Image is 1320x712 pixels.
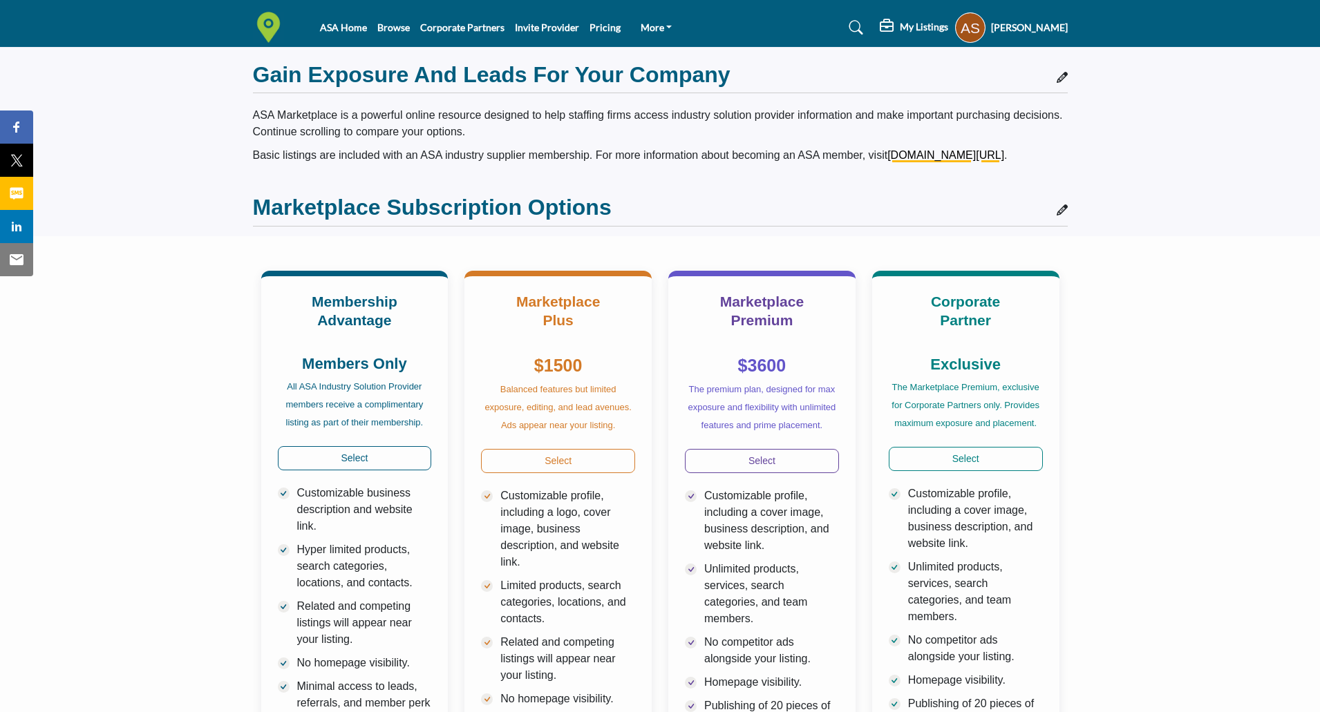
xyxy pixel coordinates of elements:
a: Invite Provider [515,21,579,33]
p: Homepage visibility. [908,672,1043,689]
span: Balanced features but limited exposure, editing, and lead avenues. Ads appear near your listing. [484,384,632,430]
button: Show hide supplier dropdown [955,12,986,43]
a: Select [481,449,635,473]
b: Membership Advantage [312,294,397,328]
p: Related and competing listings will appear near your listing. [500,634,635,684]
a: Corporate Partners [420,21,505,33]
b: Marketplace Premium [720,294,804,328]
p: Limited products, search categories, locations, and contacts. [500,577,635,627]
img: Site Logo [253,12,291,43]
p: Unlimited products, services, search categories, and team members. [704,561,839,627]
b: Marketplace Plus [516,294,600,328]
a: Select [685,449,839,473]
p: Customizable business description and website link. [297,485,432,535]
p: No competitor ads alongside your listing. [704,634,839,667]
span: The premium plan, designed for max exposure and flexibility with unlimited features and prime pla... [688,384,836,430]
p: Customizable profile, including a cover image, business description, and website link. [908,485,1043,552]
p: Hyper limited products, search categories, locations, and contacts. [297,541,432,591]
span: The Marketplace Premium, exclusive for Corporate Partners only. Provides maximum exposure and pla... [892,382,1039,428]
p: Unlimited products, services, search categories, and team members. [908,559,1043,625]
h2: Marketplace Subscription Options [253,194,612,220]
span: All ASA Industry Solution Provider members receive a complimentary listing as part of their membe... [286,381,424,427]
p: No homepage visibility. [297,655,432,671]
a: Pricing [590,21,621,33]
strong: Exclusive [930,356,1001,373]
a: [DOMAIN_NAME][URL] [887,149,1004,161]
p: No competitor ads alongside your listing. [908,632,1043,665]
p: No homepage visibility. [500,691,635,707]
strong: $3600 [738,356,786,375]
h2: Gain Exposure and Leads for Your Company [253,61,730,88]
p: Homepage visibility. [704,674,839,691]
span: ASA Marketplace is a powerful online resource designed to help staffing firms access industry sol... [253,109,1063,137]
a: Select [278,446,432,470]
a: Browse [377,21,410,33]
b: Corporate Partner [931,294,1000,328]
p: Customizable profile, including a logo, cover image, business description, and website link. [500,488,635,570]
a: ASA Home [320,21,367,33]
a: More [631,18,682,37]
a: Search [836,17,872,39]
h5: [PERSON_NAME] [991,21,1068,35]
strong: $1500 [534,356,583,375]
strong: Members Only [302,355,407,372]
h5: My Listings [900,21,948,33]
p: Related and competing listings will appear near your listing. [297,598,432,648]
p: Customizable profile, including a cover image, business description, and website link. [704,488,839,554]
div: My Listings [880,19,948,36]
span: Basic listings are included with an ASA industry supplier membership. For more information about ... [253,149,1008,161]
a: Select [889,447,1043,471]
